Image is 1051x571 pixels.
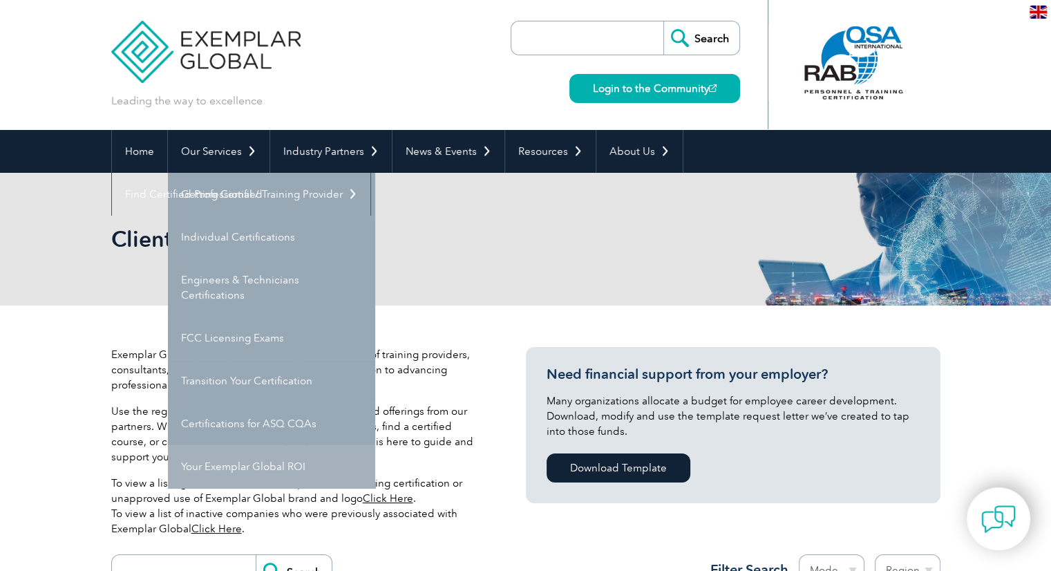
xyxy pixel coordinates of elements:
p: Exemplar Global proudly works with a global network of training providers, consultants, and organ... [111,347,484,393]
a: Industry Partners [270,130,392,173]
a: Click Here [363,492,413,505]
a: Click Here [191,523,242,535]
a: FCC Licensing Exams [168,317,375,359]
a: Engineers & Technicians Certifications [168,259,375,317]
img: contact-chat.png [981,502,1016,536]
a: Transition Your Certification [168,359,375,402]
a: Home [112,130,167,173]
a: Your Exemplar Global ROI [168,445,375,488]
a: News & Events [392,130,504,173]
input: Search [663,21,739,55]
a: Download Template [547,453,690,483]
a: About Us [596,130,683,173]
p: Leading the way to excellence [111,93,263,109]
a: Certifications for ASQ CQAs [168,402,375,445]
a: Resources [505,130,596,173]
img: open_square.png [709,84,717,92]
p: Use the register below to discover detailed profiles and offerings from our partners. Whether you... [111,404,484,465]
img: en [1030,6,1047,19]
p: Many organizations allocate a budget for employee career development. Download, modify and use th... [547,393,920,439]
p: To view a listing of false claims of Exemplar Global training certification or unapproved use of ... [111,476,484,536]
h3: Need financial support from your employer? [547,366,920,383]
a: Login to the Community [569,74,740,103]
a: Individual Certifications [168,216,375,259]
a: Find Certified Professional / Training Provider [112,173,370,216]
h2: Client Register [111,228,692,250]
a: Our Services [168,130,269,173]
